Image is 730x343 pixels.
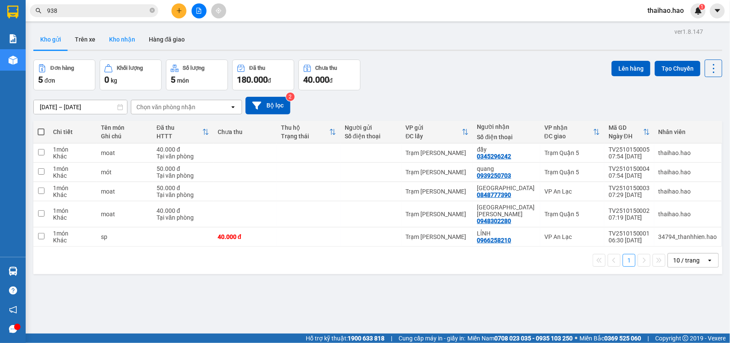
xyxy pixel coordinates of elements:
[609,124,643,131] div: Mã GD
[609,146,650,153] div: TV2510150005
[38,75,43,85] span: 5
[157,207,209,214] div: 40.000 đ
[609,214,650,221] div: 07:19 [DATE]
[477,218,511,224] div: 0948302280
[157,165,209,172] div: 50.000 đ
[177,77,189,84] span: món
[391,334,392,343] span: |
[53,214,92,221] div: Khác
[544,149,600,156] div: Trạm Quận 5
[211,3,226,18] button: aim
[80,32,358,42] li: Hotline: 02839552959
[281,124,329,131] div: Thu hộ
[152,121,213,143] th: Toggle SortBy
[714,7,721,15] span: caret-down
[659,211,717,218] div: thaihao.hao
[53,128,92,135] div: Chi tiết
[477,172,511,179] div: 0939250703
[101,188,148,195] div: moat
[477,123,536,130] div: Người nhận
[277,121,340,143] th: Toggle SortBy
[245,97,290,114] button: Bộ lọc
[544,188,600,195] div: VP An Lạc
[303,75,329,85] span: 40.000
[695,7,702,15] img: icon-new-feature
[101,133,148,140] div: Ghi chú
[33,60,95,90] button: Đơn hàng5đơn
[406,233,469,240] div: Trạm [PERSON_NAME]
[9,267,18,276] img: warehouse-icon
[348,335,384,342] strong: 1900 633 818
[268,77,271,84] span: đ
[579,334,641,343] span: Miền Bắc
[53,185,92,191] div: 1 món
[609,185,650,191] div: TV2510150003
[494,335,573,342] strong: 0708 023 035 - 0935 103 250
[299,60,361,90] button: Chưa thu40.000đ
[171,3,186,18] button: plus
[9,56,18,65] img: warehouse-icon
[150,8,155,13] span: close-circle
[544,124,593,131] div: VP nhận
[700,4,703,10] span: 1
[674,27,703,36] div: ver 1.8.147
[647,334,649,343] span: |
[609,230,650,237] div: TV2510150001
[157,172,209,179] div: Tại văn phòng
[53,230,92,237] div: 1 món
[544,211,600,218] div: Trạm Quận 5
[7,6,18,18] img: logo-vxr
[176,8,182,14] span: plus
[101,149,148,156] div: moat
[699,4,705,10] sup: 1
[183,65,205,71] div: Số lượng
[68,29,102,50] button: Trên xe
[53,165,92,172] div: 1 món
[11,11,53,54] img: logo.jpg
[604,335,641,342] strong: 0369 525 060
[157,191,209,198] div: Tại văn phòng
[101,211,148,218] div: moat
[609,133,643,140] div: Ngày ĐH
[659,149,717,156] div: thaihao.hao
[100,60,162,90] button: Khối lượng0kg
[609,172,650,179] div: 07:54 [DATE]
[575,337,577,340] span: ⚪️
[53,237,92,244] div: Khác
[157,133,202,140] div: HTTT
[609,191,650,198] div: 07:29 [DATE]
[477,134,536,140] div: Số điện thoại
[9,325,17,333] span: message
[406,133,462,140] div: ĐC lấy
[281,133,329,140] div: Trạng thái
[102,29,142,50] button: Kho nhận
[477,165,536,172] div: quang
[9,306,17,314] span: notification
[53,153,92,160] div: Khác
[33,29,68,50] button: Kho gửi
[544,133,593,140] div: ĐC giao
[609,237,650,244] div: 06:30 [DATE]
[136,103,195,111] div: Chọn văn phòng nhận
[35,8,41,14] span: search
[104,75,109,85] span: 0
[53,146,92,153] div: 1 món
[477,230,536,237] div: LỈNH
[659,188,717,195] div: thaihao.hao
[329,77,333,84] span: đ
[44,77,55,84] span: đơn
[101,169,148,176] div: mót
[157,185,209,191] div: 50.000 đ
[237,75,268,85] span: 180.000
[406,188,469,195] div: Trạm [PERSON_NAME]
[345,124,397,131] div: Người gửi
[53,191,92,198] div: Khác
[540,121,604,143] th: Toggle SortBy
[101,233,148,240] div: sp
[218,233,273,240] div: 40.000 đ
[710,3,725,18] button: caret-down
[316,65,337,71] div: Chưa thu
[80,21,358,32] li: 26 Phó Cơ Điều, Phường 12
[609,153,650,160] div: 07:54 [DATE]
[673,256,700,265] div: 10 / trang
